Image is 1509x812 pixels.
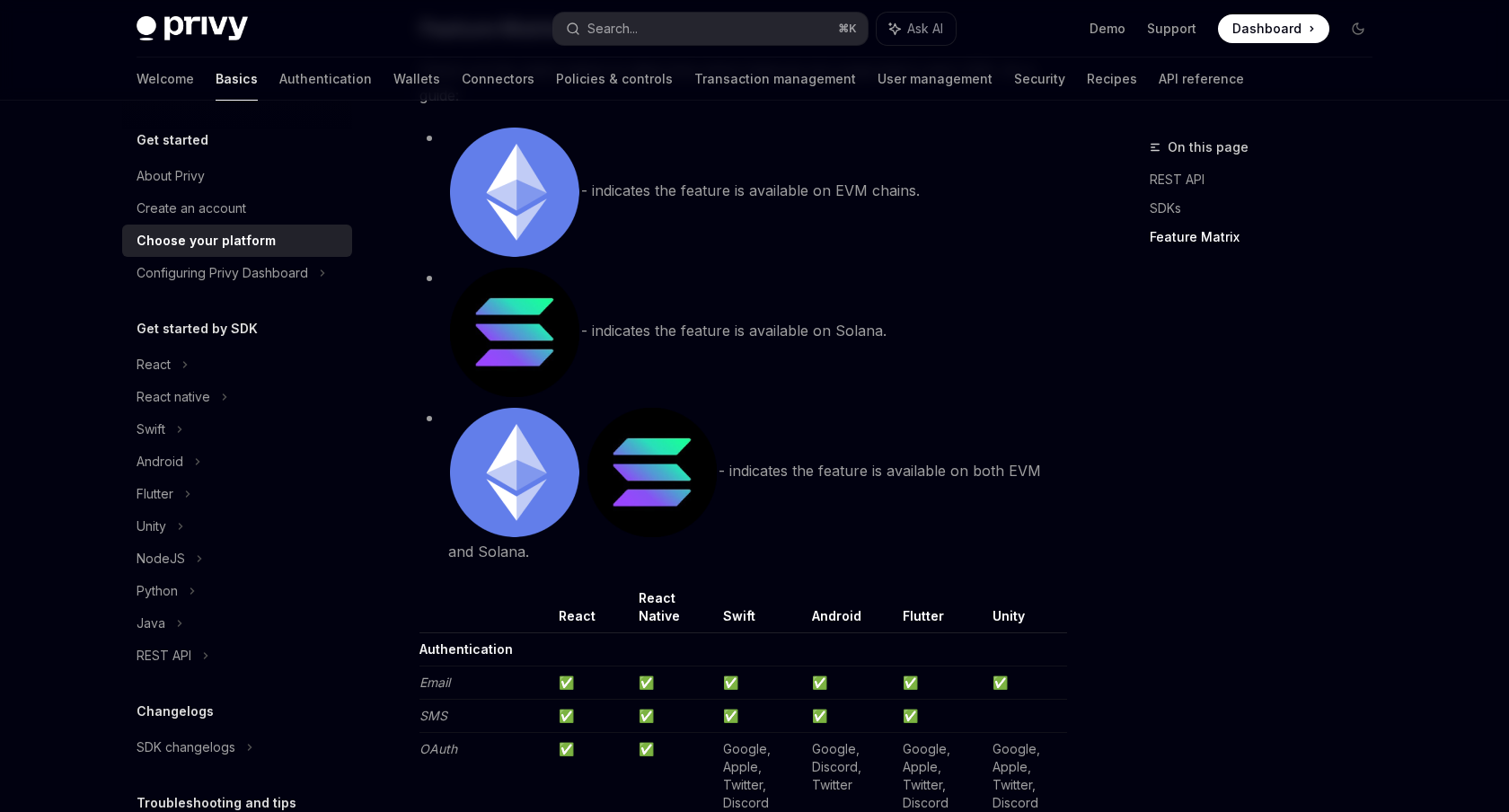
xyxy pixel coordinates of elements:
[805,700,896,733] td: ✅
[896,666,984,700] td: ✅
[1344,14,1372,43] button: Toggle dark mode
[553,13,868,45] button: Search...⌘K
[137,129,208,151] h5: Get started
[1150,223,1387,252] a: Feature Matrix
[587,408,717,537] img: solana.png
[137,57,194,101] a: Welcome
[137,613,165,634] div: Java
[1090,20,1125,38] a: Demo
[462,57,534,101] a: Connectors
[1014,57,1065,101] a: Security
[137,165,205,187] div: About Privy
[137,386,210,408] div: React native
[716,666,805,700] td: ✅
[137,198,246,219] div: Create an account
[896,700,984,733] td: ✅
[1168,137,1249,158] span: On this page
[450,408,579,537] img: ethereum.png
[216,57,258,101] a: Basics
[122,160,352,192] a: About Privy
[896,589,984,633] th: Flutter
[122,225,352,257] a: Choose your platform
[137,230,276,252] div: Choose your platform
[631,666,715,700] td: ✅
[631,589,715,633] th: React Native
[985,589,1067,633] th: Unity
[137,419,165,440] div: Swift
[1232,20,1302,38] span: Dashboard
[419,126,1067,259] li: - indicates the feature is available on EVM chains.
[419,675,450,690] em: Email
[137,451,183,472] div: Android
[279,57,372,101] a: Authentication
[137,16,248,41] img: dark logo
[631,700,715,733] td: ✅
[137,262,308,284] div: Configuring Privy Dashboard
[419,641,513,657] strong: Authentication
[552,589,631,633] th: React
[137,318,258,340] h5: Get started by SDK
[122,192,352,225] a: Create an account
[137,701,214,722] h5: Changelogs
[556,57,673,101] a: Policies & controls
[137,737,235,758] div: SDK changelogs
[1150,194,1387,223] a: SDKs
[1159,57,1244,101] a: API reference
[805,666,896,700] td: ✅
[137,580,178,602] div: Python
[1218,14,1329,43] a: Dashboard
[587,18,638,40] div: Search...
[137,483,173,505] div: Flutter
[1147,20,1196,38] a: Support
[137,645,191,666] div: REST API
[552,700,631,733] td: ✅
[907,20,943,38] span: Ask AI
[1087,57,1137,101] a: Recipes
[552,666,631,700] td: ✅
[419,708,447,723] em: SMS
[716,589,805,633] th: Swift
[419,741,457,756] em: OAuth
[985,666,1067,700] td: ✅
[450,268,579,397] img: solana.png
[694,57,856,101] a: Transaction management
[878,57,993,101] a: User management
[716,700,805,733] td: ✅
[877,13,956,45] button: Ask AI
[137,516,166,537] div: Unity
[419,406,1067,564] li: - indicates the feature is available on both EVM and Solana.
[393,57,440,101] a: Wallets
[450,128,579,257] img: ethereum.png
[838,22,857,36] span: ⌘ K
[805,589,896,633] th: Android
[1150,165,1387,194] a: REST API
[137,354,171,375] div: React
[137,548,185,569] div: NodeJS
[419,266,1067,399] li: - indicates the feature is available on Solana.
